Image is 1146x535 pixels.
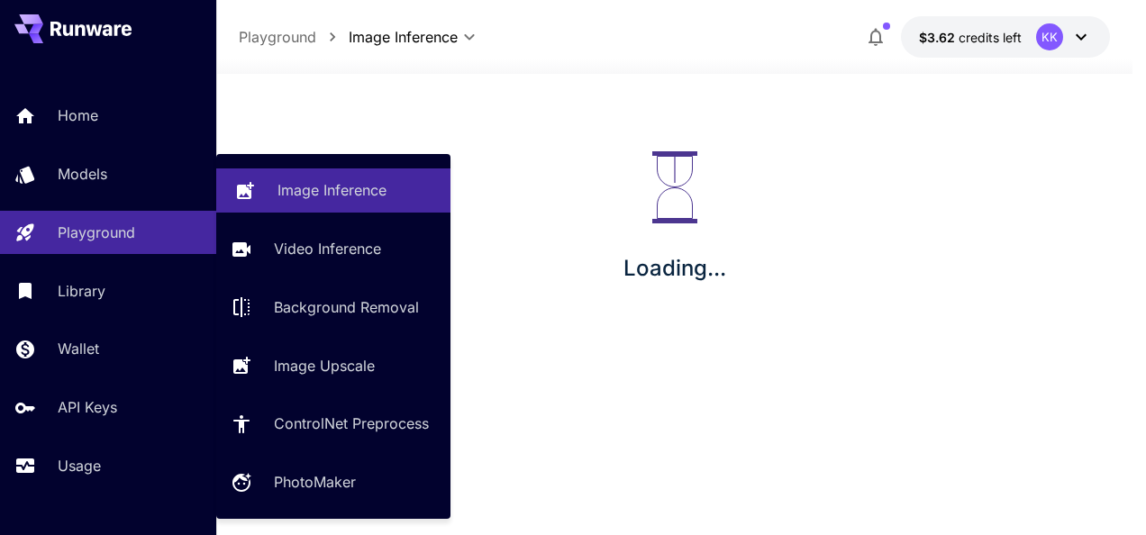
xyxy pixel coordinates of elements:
[274,238,381,259] p: Video Inference
[349,26,458,48] span: Image Inference
[58,280,105,302] p: Library
[58,455,101,476] p: Usage
[58,163,107,185] p: Models
[959,30,1022,45] span: credits left
[216,227,450,271] a: Video Inference
[919,30,959,45] span: $3.62
[216,460,450,504] a: PhotoMaker
[216,402,450,446] a: ControlNet Preprocess
[274,413,429,434] p: ControlNet Preprocess
[216,286,450,330] a: Background Removal
[274,296,419,318] p: Background Removal
[58,338,99,359] p: Wallet
[274,355,375,376] p: Image Upscale
[58,104,98,126] p: Home
[274,471,356,493] p: PhotoMaker
[58,396,117,418] p: API Keys
[919,28,1022,47] div: $3.61957
[623,252,726,285] p: Loading...
[239,26,316,48] p: Playground
[1036,23,1063,50] div: KK
[277,179,387,201] p: Image Inference
[58,222,135,243] p: Playground
[239,26,349,48] nav: breadcrumb
[901,16,1110,58] button: $3.61957
[216,168,450,213] a: Image Inference
[216,343,450,387] a: Image Upscale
